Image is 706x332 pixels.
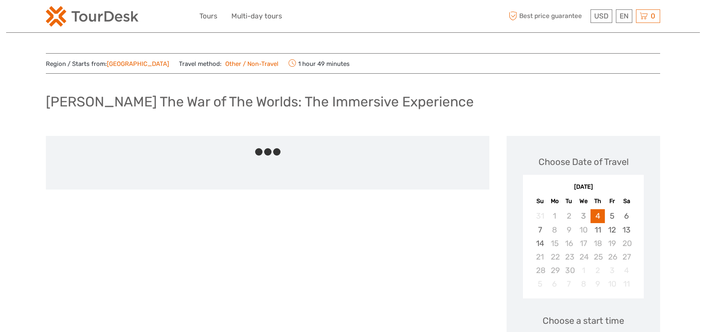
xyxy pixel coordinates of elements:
div: Not available Sunday, September 28th, 2025 [533,264,547,277]
div: Choose Thursday, September 4th, 2025 [591,209,605,223]
div: Not available Monday, October 6th, 2025 [548,277,562,291]
a: Multi-day tours [231,10,282,22]
div: Choose Sunday, September 14th, 2025 [533,237,547,250]
div: Not available Friday, October 10th, 2025 [605,277,619,291]
div: Su [533,196,547,207]
div: Tu [562,196,576,207]
div: Not available Saturday, September 20th, 2025 [619,237,634,250]
div: Not available Friday, October 3rd, 2025 [605,264,619,277]
div: Choose Friday, September 5th, 2025 [605,209,619,223]
div: Not available Sunday, September 21st, 2025 [533,250,547,264]
div: Not available Thursday, October 2nd, 2025 [591,264,605,277]
div: Choose Friday, September 12th, 2025 [605,223,619,237]
div: Not available Sunday, October 5th, 2025 [533,277,547,291]
div: Not available Tuesday, September 2nd, 2025 [562,209,576,223]
a: Tours [199,10,217,22]
span: 0 [649,12,656,20]
div: Not available Tuesday, September 30th, 2025 [562,264,576,277]
div: Choose Saturday, September 6th, 2025 [619,209,634,223]
div: Not available Tuesday, October 7th, 2025 [562,277,576,291]
div: Choose Thursday, September 11th, 2025 [591,223,605,237]
div: We [576,196,591,207]
div: month 2025-09 [525,209,641,291]
div: Fr [605,196,619,207]
div: Choose Date of Travel [539,156,629,168]
div: Not available Monday, September 22nd, 2025 [548,250,562,264]
div: Not available Wednesday, October 8th, 2025 [576,277,591,291]
h1: [PERSON_NAME] The War of The Worlds: The Immersive Experience [46,93,474,110]
div: Not available Monday, September 29th, 2025 [548,264,562,277]
div: Choose Saturday, September 13th, 2025 [619,223,634,237]
div: Not available Saturday, October 11th, 2025 [619,277,634,291]
a: [GEOGRAPHIC_DATA] [107,60,169,68]
span: Region / Starts from: [46,60,169,68]
span: USD [594,12,609,20]
div: Not available Tuesday, September 16th, 2025 [562,237,576,250]
div: Not available Wednesday, September 10th, 2025 [576,223,591,237]
div: Not available Wednesday, October 1st, 2025 [576,264,591,277]
div: Not available Thursday, September 18th, 2025 [591,237,605,250]
div: Not available Tuesday, September 9th, 2025 [562,223,576,237]
div: Not available Wednesday, September 17th, 2025 [576,237,591,250]
div: [DATE] [523,183,644,192]
div: Not available Friday, September 26th, 2025 [605,250,619,264]
img: 2254-3441b4b5-4e5f-4d00-b396-31f1d84a6ebf_logo_small.png [46,6,138,27]
div: Not available Sunday, August 31st, 2025 [533,209,547,223]
div: Not available Saturday, September 27th, 2025 [619,250,634,264]
div: EN [616,9,632,23]
a: Other / Non-Travel [222,60,278,68]
div: Not available Wednesday, September 3rd, 2025 [576,209,591,223]
div: Mo [548,196,562,207]
span: Choose a start time [543,314,624,327]
div: Not available Monday, September 1st, 2025 [548,209,562,223]
span: Travel method: [179,58,278,69]
span: 1 hour 49 minutes [288,58,350,69]
div: Not available Friday, September 19th, 2025 [605,237,619,250]
div: Not available Thursday, September 25th, 2025 [591,250,605,264]
div: Not available Monday, September 8th, 2025 [548,223,562,237]
div: Choose Sunday, September 7th, 2025 [533,223,547,237]
div: Not available Thursday, October 9th, 2025 [591,277,605,291]
div: Sa [619,196,634,207]
div: Not available Monday, September 15th, 2025 [548,237,562,250]
div: Th [591,196,605,207]
div: Not available Tuesday, September 23rd, 2025 [562,250,576,264]
span: Best price guarantee [507,9,588,23]
div: Not available Saturday, October 4th, 2025 [619,264,634,277]
div: Not available Wednesday, September 24th, 2025 [576,250,591,264]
